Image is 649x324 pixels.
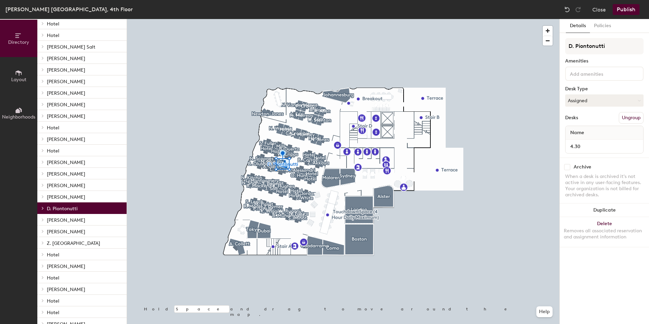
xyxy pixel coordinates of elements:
[536,306,553,317] button: Help
[47,240,100,246] span: Z. [GEOGRAPHIC_DATA]
[592,4,606,15] button: Close
[565,86,644,92] div: Desk Type
[47,275,59,281] span: Hotel
[47,229,85,235] span: [PERSON_NAME]
[565,174,644,198] div: When a desk is archived it's not active in any user-facing features. Your organization is not bil...
[47,194,85,200] span: [PERSON_NAME]
[590,19,615,33] button: Policies
[567,142,642,151] input: Unnamed desk
[564,6,571,13] img: Undo
[574,164,591,170] div: Archive
[566,19,590,33] button: Details
[560,203,649,217] button: Duplicate
[560,217,649,247] button: DeleteRemoves all associated reservation and assignment information
[47,137,85,142] span: [PERSON_NAME]
[565,58,644,64] div: Amenities
[2,114,35,120] span: Neighborhoods
[5,5,133,14] div: [PERSON_NAME] [GEOGRAPHIC_DATA], 4th Floor
[47,252,59,258] span: Hotel
[567,127,588,139] span: Name
[47,102,85,108] span: [PERSON_NAME]
[564,228,645,240] div: Removes all associated reservation and assignment information
[47,21,59,27] span: Hotel
[47,67,85,73] span: [PERSON_NAME]
[569,69,630,77] input: Add amenities
[613,4,639,15] button: Publish
[11,77,26,83] span: Layout
[47,148,59,154] span: Hotel
[47,206,78,212] span: D. Piontonutti
[47,90,85,96] span: [PERSON_NAME]
[47,287,85,292] span: [PERSON_NAME]
[47,125,59,131] span: Hotel
[575,6,581,13] img: Redo
[47,264,85,269] span: [PERSON_NAME]
[47,171,85,177] span: [PERSON_NAME]
[47,298,59,304] span: Hotel
[8,39,29,45] span: Directory
[47,217,85,223] span: [PERSON_NAME]
[565,94,644,107] button: Assigned
[47,33,59,38] span: Hotel
[47,44,95,50] span: [PERSON_NAME] Salt
[47,79,85,85] span: [PERSON_NAME]
[47,56,85,61] span: [PERSON_NAME]
[47,183,85,188] span: [PERSON_NAME]
[565,115,578,121] div: Desks
[619,112,644,124] button: Ungroup
[47,310,59,316] span: Hotel
[47,113,85,119] span: [PERSON_NAME]
[47,160,85,165] span: [PERSON_NAME]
